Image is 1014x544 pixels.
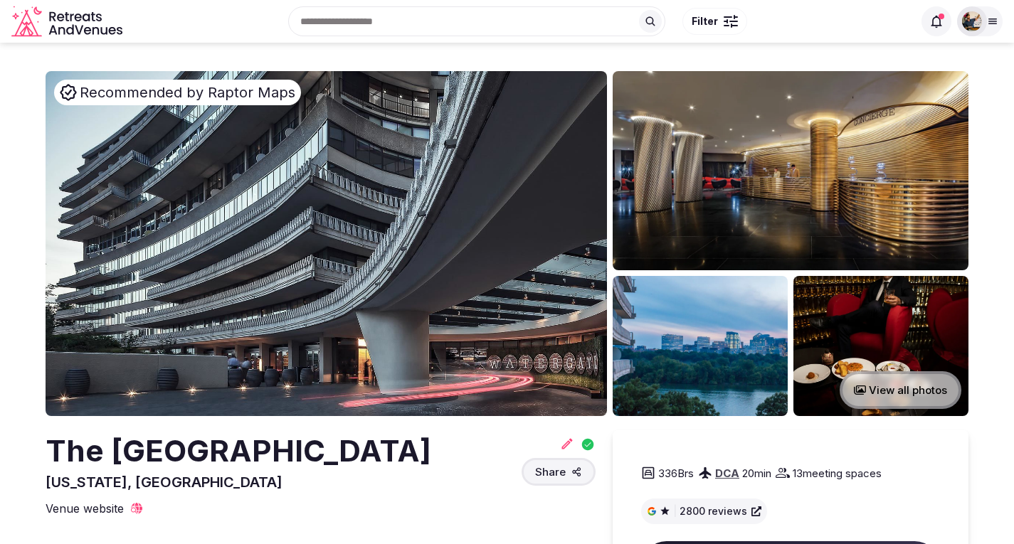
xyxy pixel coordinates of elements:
span: 2800 reviews [680,504,747,518]
img: Venue gallery photo [613,276,788,416]
img: Venue gallery photo [793,276,968,416]
button: Share [522,458,596,486]
span: 336 Brs [658,466,694,481]
h2: The [GEOGRAPHIC_DATA] [46,430,431,472]
span: Filter [692,14,718,28]
a: |2800 reviews [647,504,761,518]
a: Venue website [46,501,144,516]
a: DCA [715,466,739,480]
span: Venue website [46,501,124,516]
span: 13 meeting spaces [793,466,882,481]
svg: Retreats and Venues company logo [11,6,125,38]
span: Share [535,464,566,479]
button: Filter [682,8,747,35]
img: Venue cover photo [46,71,607,416]
button: View all photos [840,371,961,409]
span: Recommended by Raptor Maps [80,82,295,102]
span: [US_STATE], [GEOGRAPHIC_DATA] [46,474,282,491]
img: Cory Sivell [962,11,982,31]
a: Visit the homepage [11,6,125,38]
span: 20 min [742,466,771,481]
span: | [673,504,677,518]
img: Venue gallery photo [613,71,968,270]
